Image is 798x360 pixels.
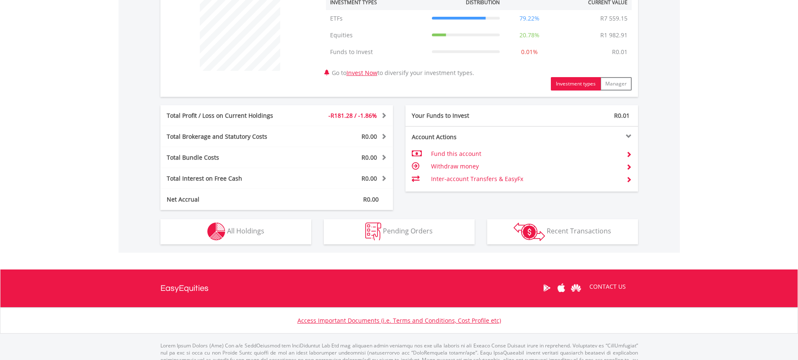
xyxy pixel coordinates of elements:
[160,111,296,120] div: Total Profit / Loss on Current Holdings
[431,173,619,185] td: Inter-account Transfers & EasyFx
[547,226,611,236] span: Recent Transactions
[405,111,522,120] div: Your Funds to Invest
[160,195,296,204] div: Net Accrual
[160,219,311,244] button: All Holdings
[160,153,296,162] div: Total Bundle Costs
[324,219,475,244] button: Pending Orders
[504,44,555,60] td: 0.01%
[328,111,377,119] span: -R181.28 / -1.86%
[160,174,296,183] div: Total Interest on Free Cash
[363,195,379,203] span: R0.00
[362,132,377,140] span: R0.00
[600,77,632,91] button: Manager
[160,269,209,307] a: EasyEquities
[504,10,555,27] td: 79.22%
[431,148,619,160] td: Fund this account
[297,316,501,324] a: Access Important Documents (i.e. Terms and Conditions, Cost Profile etc)
[504,27,555,44] td: 20.78%
[584,275,632,298] a: CONTACT US
[346,69,377,77] a: Invest Now
[326,44,428,60] td: Funds to Invest
[207,223,225,241] img: holdings-wht.png
[569,275,584,301] a: Huawei
[554,275,569,301] a: Apple
[326,10,428,27] td: ETFs
[362,153,377,161] span: R0.00
[383,226,433,236] span: Pending Orders
[227,226,264,236] span: All Holdings
[362,174,377,182] span: R0.00
[405,133,522,141] div: Account Actions
[365,223,381,241] img: pending_instructions-wht.png
[487,219,638,244] button: Recent Transactions
[326,27,428,44] td: Equities
[596,27,632,44] td: R1 982.91
[160,132,296,141] div: Total Brokerage and Statutory Costs
[551,77,601,91] button: Investment types
[514,223,545,241] img: transactions-zar-wht.png
[608,44,632,60] td: R0.01
[431,160,619,173] td: Withdraw money
[614,111,630,119] span: R0.01
[540,275,554,301] a: Google Play
[596,10,632,27] td: R7 559.15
